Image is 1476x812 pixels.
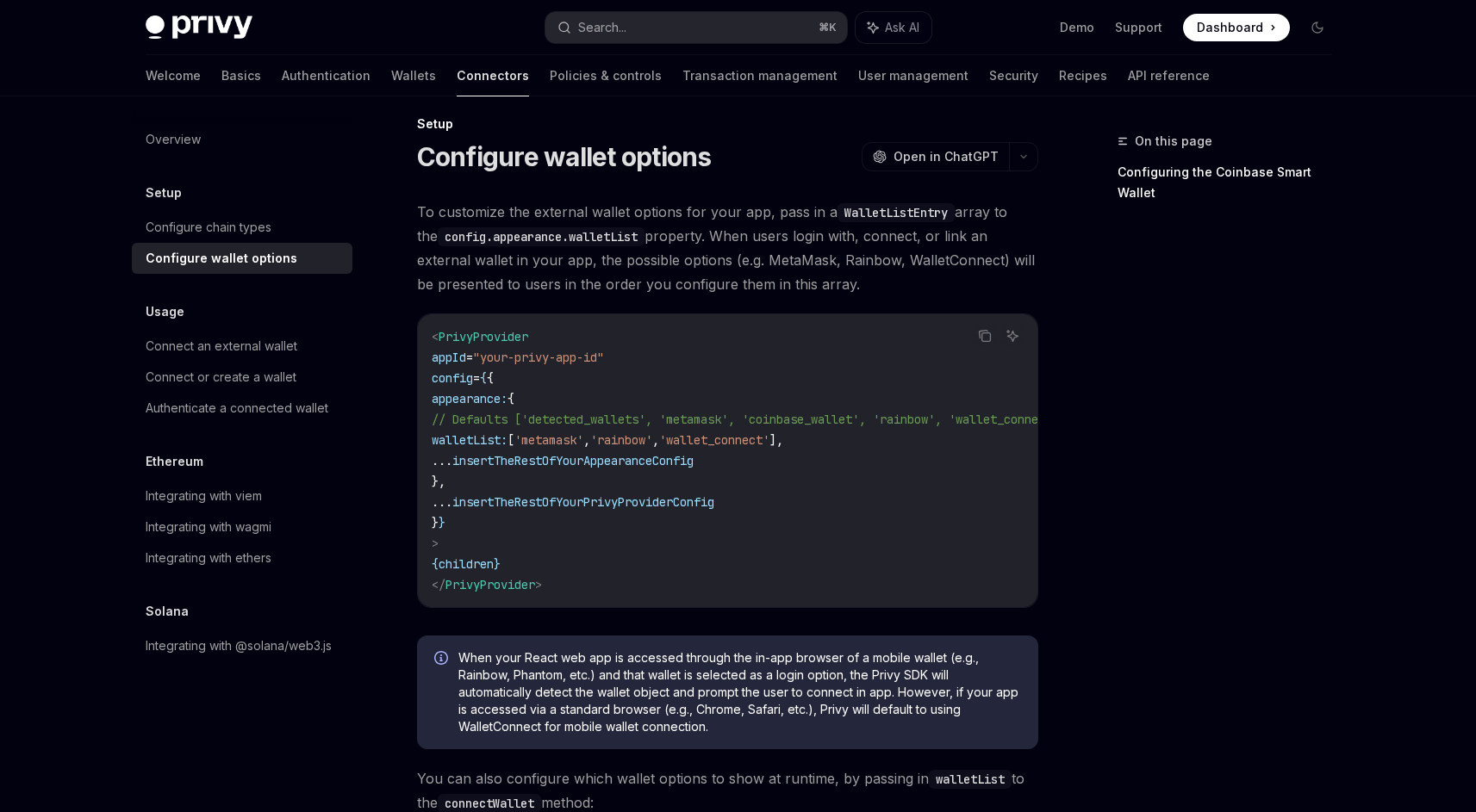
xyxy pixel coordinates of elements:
a: Support [1115,19,1162,36]
a: Connect an external wallet [132,331,352,362]
span: Dashboard [1197,19,1263,36]
a: User management [858,55,968,96]
h5: Solana [146,601,189,622]
span: "your-privy-app-id" [473,350,604,365]
a: Welcome [146,55,201,96]
span: { [487,370,494,386]
a: Connect or create a wallet [132,362,352,393]
a: Integrating with wagmi [132,511,352,542]
a: Configure wallet options [132,243,352,274]
a: Wallets [391,55,436,96]
span: PrivyProvider [445,577,535,592]
a: Security [989,55,1038,96]
span: = [466,350,473,365]
span: walletList: [432,432,508,448]
a: Basics [221,55,261,96]
a: Integrating with @solana/web3.js [132,630,352,661]
span: 'wallet_connect' [659,432,769,448]
span: } [494,556,501,572]
code: walletList [929,770,1012,789]
span: [ [508,432,514,448]
div: Integrating with wagmi [146,517,271,537]
span: </ [432,577,445,592]
a: Authenticate a connected wallet [132,393,352,424]
h5: Usage [146,301,184,322]
span: }, [432,474,445,489]
div: Configure chain types [146,217,271,238]
span: insertTheRestOfYourAppearanceConfig [452,453,694,468]
h5: Ethereum [146,451,203,472]
span: When your React web app is accessed through the in-app browser of a mobile wallet (e.g., Rainbow,... [458,649,1021,735]
div: Search... [578,17,626,38]
code: config.appearance.walletList [438,227,645,246]
span: ], [769,432,783,448]
a: Connectors [457,55,529,96]
button: Toggle dark mode [1304,14,1331,41]
a: Integrating with ethers [132,542,352,573]
div: Integrating with viem [146,486,262,506]
span: 'metamask' [514,432,583,448]
span: > [432,536,439,551]
span: ⌘ K [819,21,837,34]
a: Configuring the Coinbase Smart Wallet [1118,158,1345,207]
div: Integrating with ethers [146,548,271,568]
button: Ask AI [856,12,931,43]
span: , [652,432,659,448]
span: 'rainbow' [590,432,652,448]
span: < [432,329,439,344]
a: Demo [1060,19,1094,36]
span: children [439,556,494,572]
img: dark logo [146,15,252,40]
span: { [480,370,487,386]
h1: Configure wallet options [417,141,712,172]
span: ... [432,494,452,510]
div: Integrating with @solana/web3.js [146,635,332,656]
div: Configure wallet options [146,248,297,269]
span: appId [432,350,466,365]
button: Ask AI [1001,325,1024,347]
a: Authentication [282,55,371,96]
a: Configure chain types [132,212,352,243]
a: Policies & controls [550,55,662,96]
span: { [508,391,514,406]
button: Open in ChatGPT [862,142,1009,171]
svg: Info [434,651,452,668]
span: Ask AI [885,19,919,36]
span: PrivyProvider [439,329,528,344]
a: Overview [132,124,352,155]
div: Connect an external wallet [146,336,297,356]
div: Setup [417,115,1038,133]
a: API reference [1128,55,1210,96]
div: Overview [146,129,201,150]
span: Open in ChatGPT [894,148,999,165]
div: Connect or create a wallet [146,367,296,387]
code: WalletListEntry [838,203,955,222]
span: appearance: [432,391,508,406]
span: } [439,515,445,530]
a: Transaction management [682,55,838,96]
span: config [432,370,473,386]
button: Copy the contents from the code block [974,325,996,347]
span: { [432,556,439,572]
a: Recipes [1059,55,1107,96]
a: Integrating with viem [132,480,352,511]
span: ... [432,453,452,468]
h5: Setup [146,183,182,203]
span: = [473,370,480,386]
span: To customize the external wallet options for your app, pass in a array to the property. When user... [417,200,1038,296]
span: } [432,515,439,530]
span: > [535,577,542,592]
span: insertTheRestOfYourPrivyProviderConfig [452,494,714,510]
div: Authenticate a connected wallet [146,398,328,418]
span: On this page [1135,131,1212,152]
button: Search...⌘K [545,12,847,43]
span: , [583,432,590,448]
a: Dashboard [1183,14,1290,41]
span: // Defaults ['detected_wallets', 'metamask', 'coinbase_wallet', 'rainbow', 'wallet_connect'] [432,412,1066,427]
